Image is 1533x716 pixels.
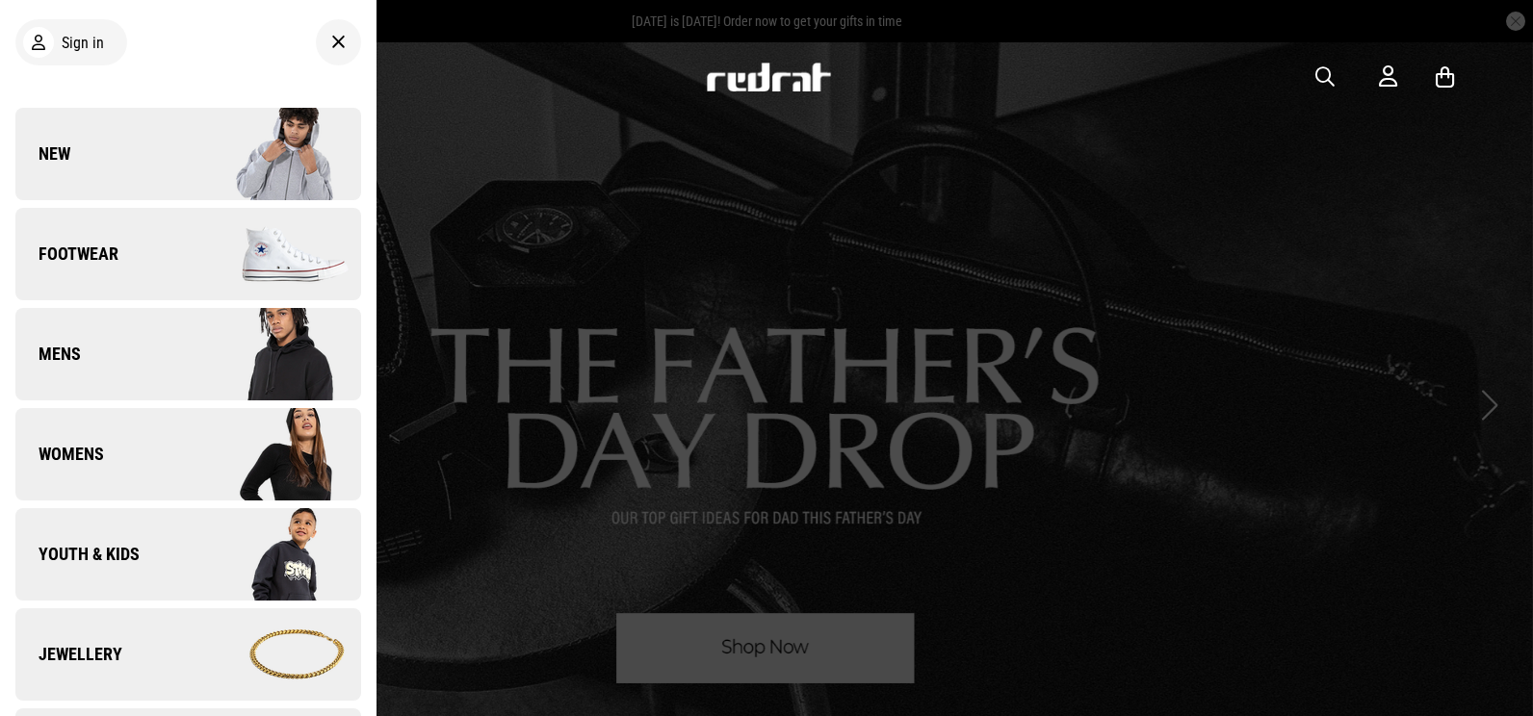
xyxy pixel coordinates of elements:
span: New [15,142,70,166]
span: Youth & Kids [15,543,140,566]
img: Company [188,406,360,502]
img: Company [188,606,360,703]
span: Womens [15,443,104,466]
a: Youth & Kids Company [15,508,361,601]
img: Company [188,206,360,302]
a: Womens Company [15,408,361,500]
a: Mens Company [15,308,361,400]
a: New Company [15,108,361,200]
span: Mens [15,343,81,366]
span: Footwear [15,243,118,266]
img: Company [188,306,360,402]
img: Redrat logo [705,63,832,91]
span: Sign in [62,34,104,52]
img: Company [188,506,360,602]
img: Company [188,106,360,202]
a: Footwear Company [15,208,361,300]
span: Jewellery [15,643,122,666]
a: Jewellery Company [15,608,361,701]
